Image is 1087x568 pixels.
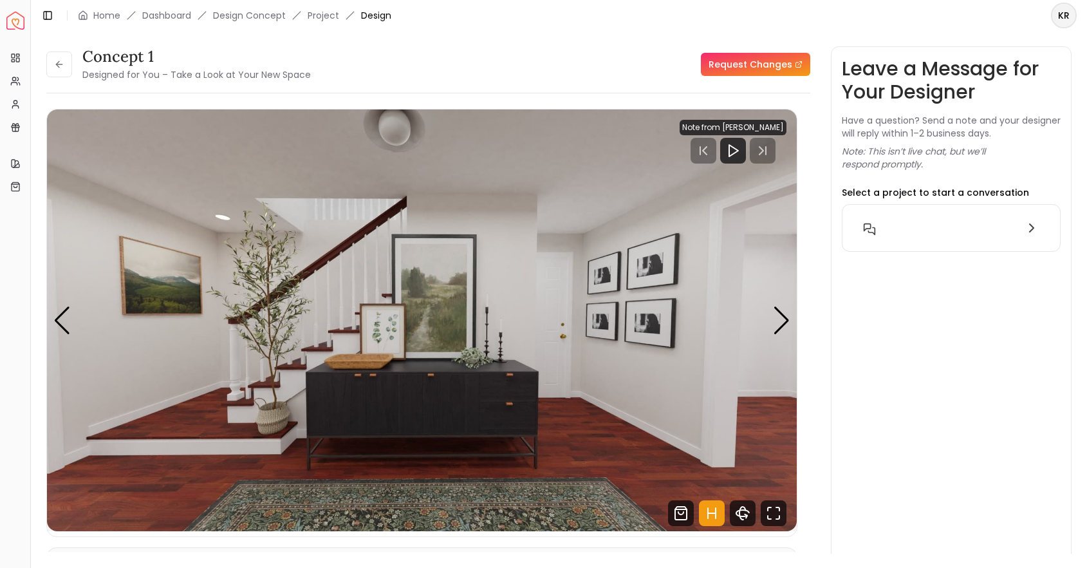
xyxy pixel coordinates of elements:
[842,145,1061,171] p: Note: This isn’t live chat, but we’ll respond promptly.
[47,109,797,531] img: Design Render 1
[142,9,191,22] a: Dashboard
[1051,3,1077,28] button: KR
[6,12,24,30] a: Spacejoy
[1052,4,1075,27] span: KR
[6,12,24,30] img: Spacejoy Logo
[761,500,786,526] svg: Fullscreen
[773,307,790,335] div: Next slide
[701,53,810,76] a: Request Changes
[730,500,756,526] svg: 360 View
[680,120,786,135] div: Note from [PERSON_NAME]
[82,46,311,67] h3: concept 1
[93,9,120,22] a: Home
[725,143,741,158] svg: Play
[213,9,286,22] li: Design Concept
[842,57,1061,104] h3: Leave a Message for Your Designer
[842,186,1029,199] p: Select a project to start a conversation
[668,500,694,526] svg: Shop Products from this design
[47,109,797,531] div: 1 / 5
[842,114,1061,140] p: Have a question? Send a note and your designer will reply within 1–2 business days.
[78,9,391,22] nav: breadcrumb
[47,109,797,531] div: Carousel
[53,307,71,335] div: Previous slide
[82,68,311,81] small: Designed for You – Take a Look at Your New Space
[308,9,339,22] a: Project
[699,500,725,526] svg: Hotspots Toggle
[361,9,391,22] span: Design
